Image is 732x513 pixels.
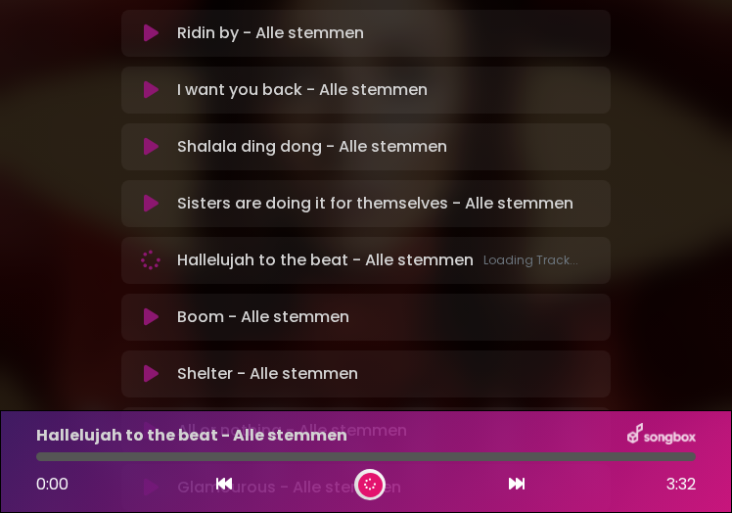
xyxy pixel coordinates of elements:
[36,424,347,447] p: Hallelujah to the beat - Alle stemmen
[666,473,696,496] span: 3:32
[177,192,573,215] p: Sisters are doing it for themselves - Alle stemmen
[177,249,578,272] p: Hallelujah to the beat - Alle stemmen
[177,305,349,329] p: Boom - Alle stemmen
[177,362,358,386] p: Shelter - Alle stemmen
[627,423,696,448] img: songbox-logo-white.png
[177,135,447,159] p: Shalala ding dong - Alle stemmen
[177,22,364,45] p: Ridin by - Alle stemmen
[177,78,428,102] p: I want you back - Alle stemmen
[483,252,578,269] span: Loading Track...
[36,473,69,495] span: 0:00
